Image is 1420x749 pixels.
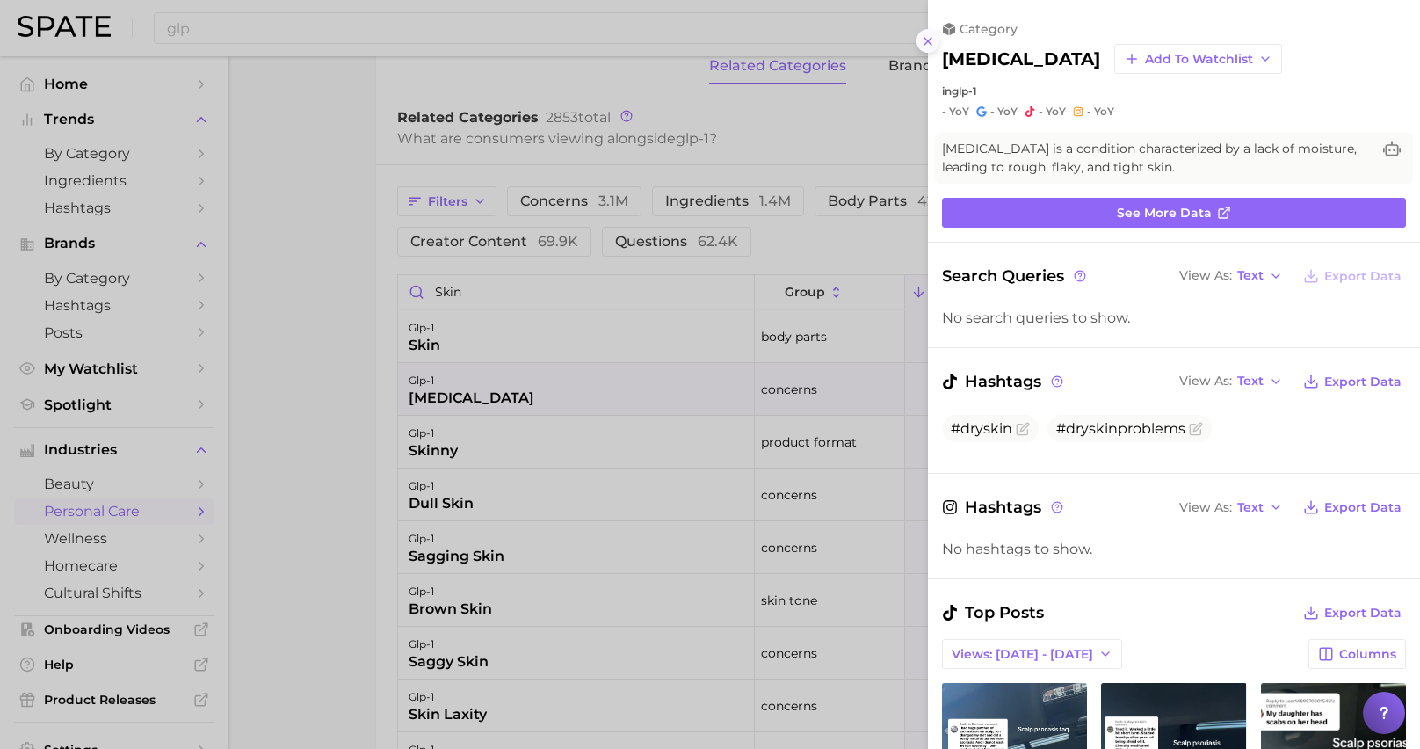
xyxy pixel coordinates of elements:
[1189,422,1203,436] button: Flag as miscategorized or irrelevant
[942,541,1406,557] div: No hashtags to show.
[942,48,1100,69] h2: [MEDICAL_DATA]
[1299,495,1406,520] button: Export Data
[942,369,1066,394] span: Hashtags
[1175,496,1287,519] button: View AsText
[1299,264,1406,288] button: Export Data
[1324,606,1402,621] span: Export Data
[997,105,1018,119] span: YoY
[1175,370,1287,393] button: View AsText
[942,84,1406,98] div: in
[949,105,969,119] span: YoY
[1117,206,1212,221] span: See more data
[1114,44,1282,74] button: Add to Watchlist
[1324,500,1402,515] span: Export Data
[1299,600,1406,625] button: Export Data
[1324,374,1402,389] span: Export Data
[1179,376,1232,386] span: View As
[1175,265,1287,287] button: View AsText
[942,639,1122,669] button: Views: [DATE] - [DATE]
[1237,376,1264,386] span: Text
[1237,271,1264,280] span: Text
[1308,639,1406,669] button: Columns
[942,600,1044,625] span: Top Posts
[1046,105,1066,119] span: YoY
[1179,503,1232,513] span: View As
[942,495,1066,520] span: Hashtags
[1094,105,1114,119] span: YoY
[1087,105,1091,118] span: -
[1056,420,1185,437] span: #dryskinproblems
[1179,271,1232,280] span: View As
[952,84,977,98] span: glp-1
[952,647,1093,662] span: Views: [DATE] - [DATE]
[1339,647,1396,662] span: Columns
[1039,105,1043,118] span: -
[1145,52,1253,67] span: Add to Watchlist
[1237,503,1264,513] span: Text
[942,309,1406,326] div: No search queries to show.
[960,21,1018,37] span: category
[990,105,995,118] span: -
[1299,369,1406,394] button: Export Data
[942,105,946,118] span: -
[942,198,1406,228] a: See more data
[1016,422,1030,436] button: Flag as miscategorized or irrelevant
[951,420,1012,437] span: #dryskin
[1324,269,1402,284] span: Export Data
[942,140,1371,177] span: [MEDICAL_DATA] is a condition characterized by a lack of moisture, leading to rough, flaky, and t...
[942,264,1089,288] span: Search Queries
